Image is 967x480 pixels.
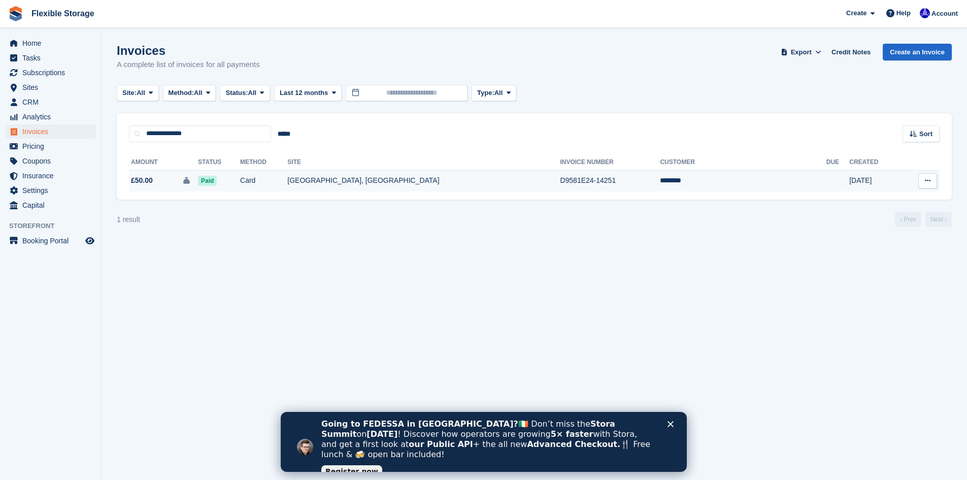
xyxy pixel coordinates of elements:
[22,36,83,50] span: Home
[560,154,660,171] th: Invoice Number
[9,221,101,231] span: Storefront
[5,139,96,153] a: menu
[137,88,145,98] span: All
[477,88,494,98] span: Type:
[117,44,260,57] h1: Invoices
[22,234,83,248] span: Booking Portal
[22,139,83,153] span: Pricing
[225,88,248,98] span: Status:
[5,234,96,248] a: menu
[287,170,560,191] td: [GEOGRAPHIC_DATA], [GEOGRAPHIC_DATA]
[849,170,902,191] td: [DATE]
[5,80,96,94] a: menu
[5,183,96,198] a: menu
[84,235,96,247] a: Preview store
[895,212,921,227] a: Previous
[194,88,203,98] span: All
[280,88,328,98] span: Last 12 months
[163,85,216,102] button: Method: All
[494,88,503,98] span: All
[22,154,83,168] span: Coupons
[117,85,159,102] button: Site: All
[5,154,96,168] a: menu
[240,170,287,191] td: Card
[883,44,952,60] a: Create an Invoice
[22,110,83,124] span: Analytics
[22,51,83,65] span: Tasks
[5,110,96,124] a: menu
[5,36,96,50] a: menu
[198,154,240,171] th: Status
[27,5,98,22] a: Flexible Storage
[893,212,954,227] nav: Page
[281,412,687,472] iframe: Intercom live chat banner
[274,85,342,102] button: Last 12 months
[169,88,194,98] span: Method:
[287,154,560,171] th: Site
[931,9,958,19] span: Account
[5,95,96,109] a: menu
[925,212,952,227] a: Next
[5,198,96,212] a: menu
[22,66,83,80] span: Subscriptions
[22,95,83,109] span: CRM
[846,8,866,18] span: Create
[896,8,911,18] span: Help
[826,154,849,171] th: Due
[560,170,660,191] td: D9581E24-14251
[129,154,198,171] th: Amount
[117,214,140,225] div: 1 result
[131,175,153,186] span: £50.00
[779,44,823,60] button: Export
[849,154,902,171] th: Created
[22,198,83,212] span: Capital
[8,6,23,21] img: stora-icon-8386f47178a22dfd0bd8f6a31ec36ba5ce8667c1dd55bd0f319d3a0aa187defe.svg
[220,85,270,102] button: Status: All
[791,47,812,57] span: Export
[240,154,287,171] th: Method
[41,53,102,66] a: Register now
[22,169,83,183] span: Insurance
[5,169,96,183] a: menu
[5,51,96,65] a: menu
[198,176,217,186] span: Paid
[660,154,826,171] th: Customer
[22,80,83,94] span: Sites
[5,66,96,80] a: menu
[122,88,137,98] span: Site:
[117,59,260,71] p: A complete list of invoices for all payments
[5,124,96,139] a: menu
[827,44,875,60] a: Credit Notes
[387,9,397,15] div: Close
[22,183,83,198] span: Settings
[920,8,930,18] img: Ian Petherick
[248,88,257,98] span: All
[472,85,516,102] button: Type: All
[22,124,83,139] span: Invoices
[919,129,932,139] span: Sort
